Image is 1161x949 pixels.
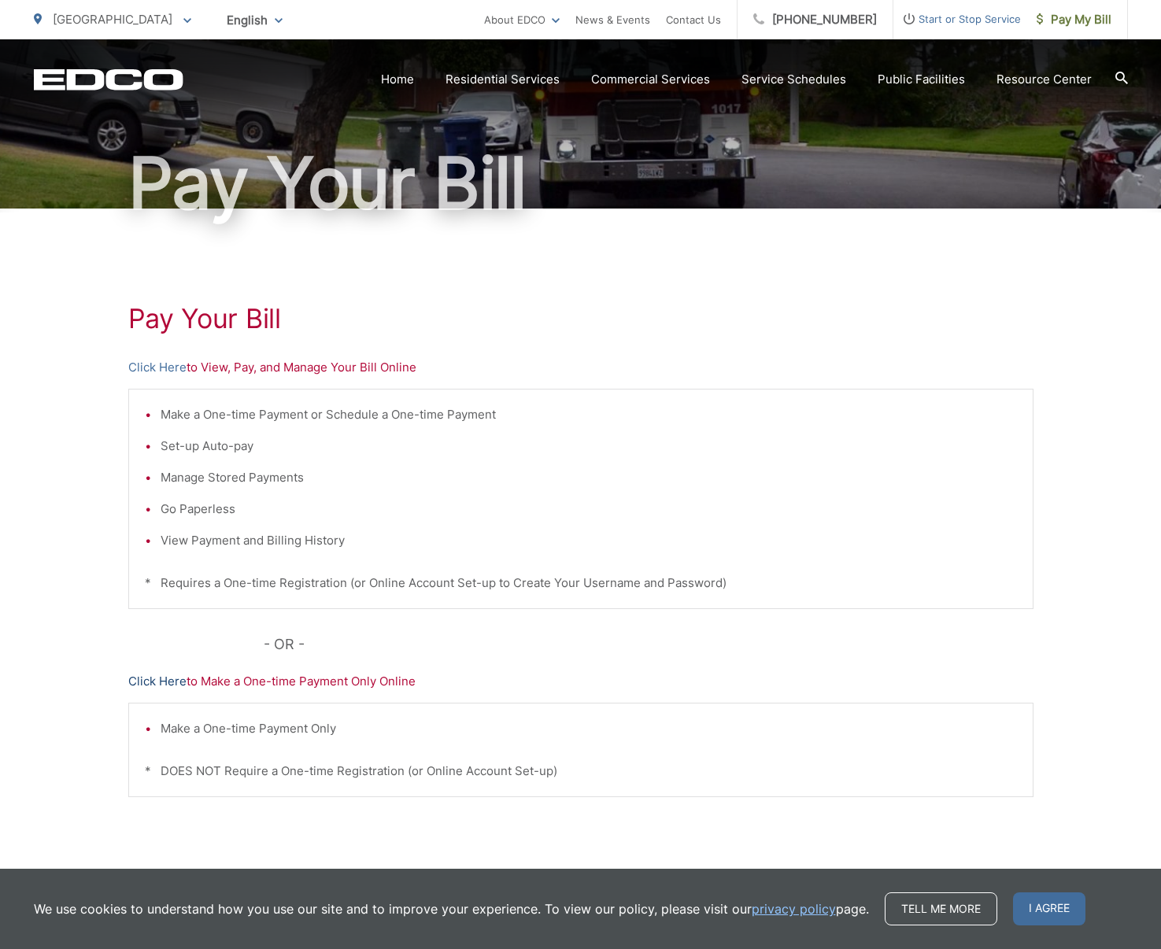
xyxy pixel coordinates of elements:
[145,762,1017,781] p: * DOES NOT Require a One-time Registration (or Online Account Set-up)
[161,405,1017,424] li: Make a One-time Payment or Schedule a One-time Payment
[128,303,1033,334] h1: Pay Your Bill
[215,6,294,34] span: English
[591,70,710,89] a: Commercial Services
[575,10,650,29] a: News & Events
[752,899,836,918] a: privacy policy
[446,70,560,89] a: Residential Services
[878,70,965,89] a: Public Facilities
[161,500,1017,519] li: Go Paperless
[34,144,1128,223] h1: Pay Your Bill
[666,10,721,29] a: Contact Us
[161,437,1017,456] li: Set-up Auto-pay
[34,899,869,918] p: We use cookies to understand how you use our site and to improve your experience. To view our pol...
[1037,10,1111,29] span: Pay My Bill
[128,358,187,377] a: Click Here
[161,719,1017,738] li: Make a One-time Payment Only
[381,70,414,89] a: Home
[264,633,1033,656] p: - OR -
[145,574,1017,593] p: * Requires a One-time Registration (or Online Account Set-up to Create Your Username and Password)
[161,468,1017,487] li: Manage Stored Payments
[34,68,183,90] a: EDCD logo. Return to the homepage.
[128,672,1033,691] p: to Make a One-time Payment Only Online
[128,672,187,691] a: Click Here
[484,10,560,29] a: About EDCO
[53,12,172,27] span: [GEOGRAPHIC_DATA]
[161,531,1017,550] li: View Payment and Billing History
[741,70,846,89] a: Service Schedules
[128,358,1033,377] p: to View, Pay, and Manage Your Bill Online
[996,70,1092,89] a: Resource Center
